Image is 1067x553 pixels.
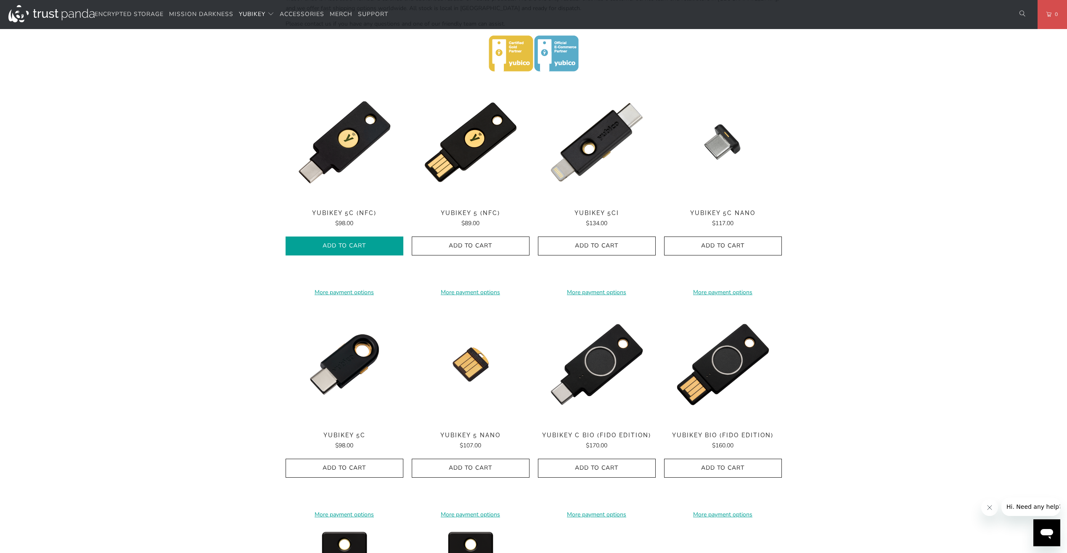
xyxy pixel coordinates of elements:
span: $98.00 [335,441,353,449]
span: YubiKey 5 (NFC) [412,210,530,217]
span: 0 [1051,10,1058,19]
span: YubiKey 5Ci [538,210,656,217]
img: Trust Panda Australia [8,5,95,22]
a: YubiKey 5C Nano - Trust Panda YubiKey 5C Nano - Trust Panda [664,83,782,201]
a: YubiKey 5C (NFC) $98.00 [286,210,403,228]
span: $160.00 [712,441,733,449]
img: YubiKey 5C - Trust Panda [286,306,403,423]
button: Add to Cart [286,459,403,478]
a: YubiKey C Bio (FIDO Edition) $170.00 [538,432,656,450]
button: Add to Cart [664,459,782,478]
span: Add to Cart [421,242,521,250]
a: YubiKey 5 Nano $107.00 [412,432,530,450]
span: $117.00 [712,219,733,227]
span: Add to Cart [294,465,394,472]
span: Hi. Need any help? [5,6,61,13]
a: YubiKey 5 (NFC) - Trust Panda YubiKey 5 (NFC) - Trust Panda [412,83,530,201]
a: Merch [330,5,352,24]
a: Mission Darkness [169,5,233,24]
span: Add to Cart [547,465,647,472]
span: Add to Cart [421,465,521,472]
a: YubiKey 5C (NFC) - Trust Panda YubiKey 5C (NFC) - Trust Panda [286,83,403,201]
button: Add to Cart [664,237,782,255]
iframe: Close message [981,499,998,516]
iframe: Message from company [1001,497,1060,516]
span: $170.00 [586,441,607,449]
span: YubiKey C Bio (FIDO Edition) [538,432,656,439]
iframe: Button to launch messaging window [1033,519,1060,546]
span: YubiKey 5C (NFC) [286,210,403,217]
span: Mission Darkness [169,10,233,18]
span: $89.00 [461,219,479,227]
img: YubiKey 5Ci - Trust Panda [538,83,656,201]
button: Add to Cart [538,237,656,255]
span: $98.00 [335,219,353,227]
span: Add to Cart [673,465,773,472]
span: YubiKey 5C Nano [664,210,782,217]
span: Add to Cart [294,242,394,250]
img: YubiKey 5C (NFC) - Trust Panda [286,83,403,201]
button: Add to Cart [412,237,530,255]
a: YubiKey 5C - Trust Panda YubiKey 5C - Trust Panda [286,306,403,423]
a: Encrypted Storage [95,5,164,24]
a: More payment options [412,288,530,297]
nav: Translation missing: en.navigation.header.main_nav [95,5,388,24]
a: More payment options [286,288,403,297]
a: YubiKey 5C $98.00 [286,432,403,450]
a: More payment options [664,288,782,297]
a: More payment options [664,510,782,519]
a: More payment options [538,510,656,519]
img: YubiKey 5C Nano - Trust Panda [664,83,782,201]
span: YubiKey [239,10,265,18]
a: YubiKey C Bio (FIDO Edition) - Trust Panda YubiKey C Bio (FIDO Edition) - Trust Panda [538,306,656,423]
a: Support [358,5,388,24]
span: Support [358,10,388,18]
span: Add to Cart [673,242,773,250]
span: Accessories [280,10,324,18]
span: Merch [330,10,352,18]
a: Accessories [280,5,324,24]
a: YubiKey Bio (FIDO Edition) - Trust Panda YubiKey Bio (FIDO Edition) - Trust Panda [664,306,782,423]
a: YubiKey 5 (NFC) $89.00 [412,210,530,228]
a: YubiKey Bio (FIDO Edition) $160.00 [664,432,782,450]
span: Encrypted Storage [95,10,164,18]
span: YubiKey 5C [286,432,403,439]
a: More payment options [538,288,656,297]
span: YubiKey 5 Nano [412,432,530,439]
span: Add to Cart [547,242,647,250]
a: YubiKey 5Ci - Trust Panda YubiKey 5Ci - Trust Panda [538,83,656,201]
a: YubiKey 5Ci $134.00 [538,210,656,228]
button: Add to Cart [412,459,530,478]
span: $134.00 [586,219,607,227]
summary: YubiKey [239,5,274,24]
span: $107.00 [460,441,481,449]
a: More payment options [286,510,403,519]
a: YubiKey 5C Nano $117.00 [664,210,782,228]
img: YubiKey C Bio (FIDO Edition) - Trust Panda [538,306,656,423]
img: YubiKey 5 Nano - Trust Panda [412,306,530,423]
button: Add to Cart [286,237,403,255]
a: More payment options [412,510,530,519]
a: YubiKey 5 Nano - Trust Panda YubiKey 5 Nano - Trust Panda [412,306,530,423]
img: YubiKey Bio (FIDO Edition) - Trust Panda [664,306,782,423]
button: Add to Cart [538,459,656,478]
span: YubiKey Bio (FIDO Edition) [664,432,782,439]
img: YubiKey 5 (NFC) - Trust Panda [412,83,530,201]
